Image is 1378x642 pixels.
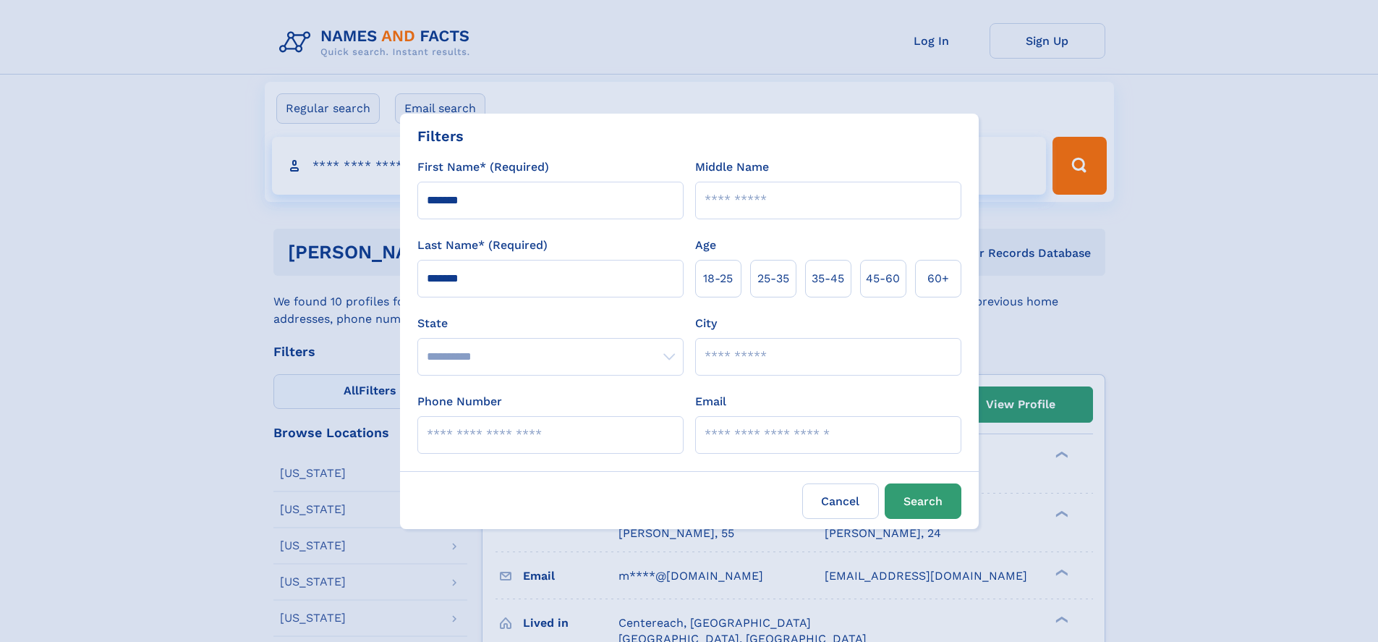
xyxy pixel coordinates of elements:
[695,159,769,176] label: Middle Name
[885,483,961,519] button: Search
[927,270,949,287] span: 60+
[417,393,502,410] label: Phone Number
[866,270,900,287] span: 45‑60
[417,237,548,254] label: Last Name* (Required)
[812,270,844,287] span: 35‑45
[695,315,717,332] label: City
[417,315,684,332] label: State
[757,270,789,287] span: 25‑35
[695,393,726,410] label: Email
[417,159,549,176] label: First Name* (Required)
[417,125,464,147] div: Filters
[703,270,733,287] span: 18‑25
[695,237,716,254] label: Age
[802,483,879,519] label: Cancel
